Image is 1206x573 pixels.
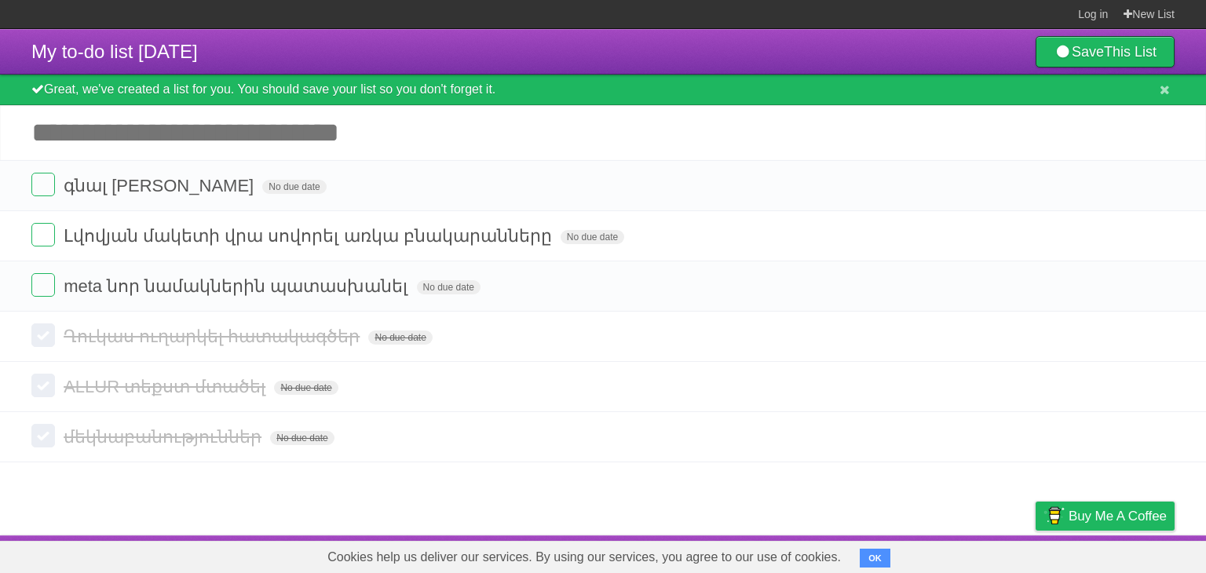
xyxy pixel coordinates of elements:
[368,330,432,345] span: No due date
[64,226,556,246] span: Լվովյան մակետի վրա սովորել առկա բնակարանները
[1043,502,1065,529] img: Buy me a coffee
[64,176,258,195] span: գնալ [PERSON_NAME]
[827,539,860,569] a: About
[64,427,265,447] span: մեկնաբանություններ
[1104,44,1157,60] b: This List
[417,280,481,294] span: No due date
[879,539,942,569] a: Developers
[64,276,411,296] span: meta նոր նամակներին պատասխանել
[1069,502,1167,530] span: Buy me a coffee
[860,549,890,568] button: OK
[1036,36,1175,68] a: SaveThis List
[31,374,55,397] label: Done
[270,431,334,445] span: No due date
[312,542,857,573] span: Cookies help us deliver our services. By using our services, you agree to our use of cookies.
[31,41,198,62] span: My to-do list [DATE]
[31,173,55,196] label: Done
[1076,539,1175,569] a: Suggest a feature
[31,223,55,246] label: Done
[262,180,326,194] span: No due date
[1015,539,1056,569] a: Privacy
[561,230,624,244] span: No due date
[64,377,269,396] span: ALLUR տեքստ մտածել
[31,424,55,447] label: Done
[64,327,364,346] span: Ղուկաս ուղարկել հատակագծեր
[274,381,338,395] span: No due date
[962,539,996,569] a: Terms
[31,273,55,297] label: Done
[31,323,55,347] label: Done
[1036,502,1175,531] a: Buy me a coffee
